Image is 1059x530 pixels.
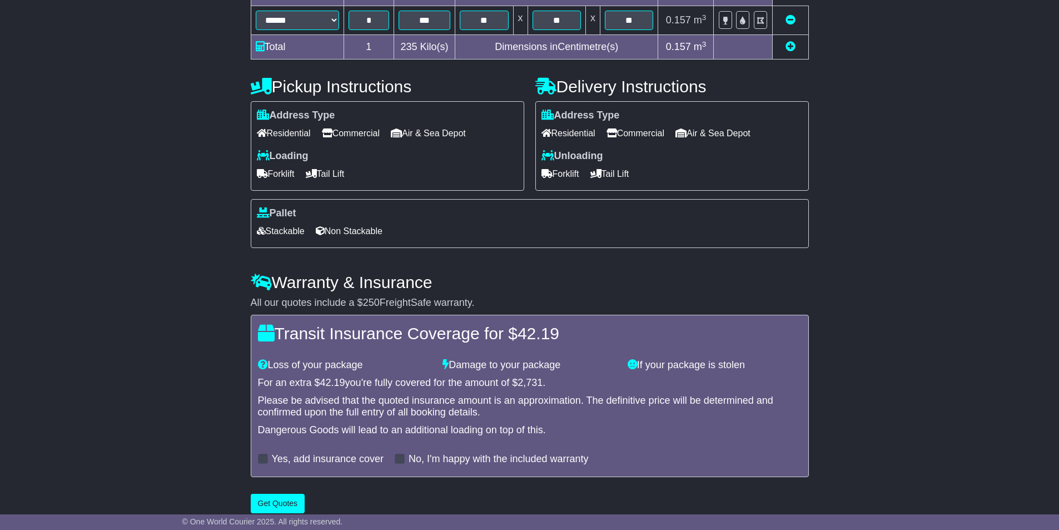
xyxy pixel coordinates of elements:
[316,222,382,240] span: Non Stackable
[675,125,750,142] span: Air & Sea Depot
[541,150,603,162] label: Unloading
[252,359,437,372] div: Loss of your package
[320,377,345,388] span: 42.19
[322,125,380,142] span: Commercial
[535,77,809,96] h4: Delivery Instructions
[306,165,345,182] span: Tail Lift
[606,125,664,142] span: Commercial
[257,207,296,220] label: Pallet
[694,41,707,52] span: m
[251,297,809,309] div: All our quotes include a $ FreightSafe warranty.
[251,77,524,96] h4: Pickup Instructions
[258,395,802,419] div: Please be advised that the quoted insurance amount is an approximation. The definitive price will...
[251,273,809,291] h4: Warranty & Insurance
[401,41,417,52] span: 235
[257,125,311,142] span: Residential
[702,40,707,48] sup: 3
[437,359,622,372] div: Damage to your package
[455,35,658,60] td: Dimensions in Centimetre(s)
[518,324,559,343] span: 42.19
[272,453,384,465] label: Yes, add insurance cover
[541,125,595,142] span: Residential
[257,150,309,162] label: Loading
[409,453,589,465] label: No, I'm happy with the included warranty
[622,359,807,372] div: If your package is stolen
[258,324,802,343] h4: Transit Insurance Coverage for $
[258,377,802,389] div: For an extra $ you're fully covered for the amount of $ .
[513,6,528,35] td: x
[344,35,394,60] td: 1
[363,297,380,308] span: 250
[694,14,707,26] span: m
[585,6,600,35] td: x
[541,165,579,182] span: Forklift
[541,110,620,122] label: Address Type
[785,41,796,52] a: Add new item
[257,165,295,182] span: Forklift
[702,13,707,22] sup: 3
[257,110,335,122] label: Address Type
[257,222,305,240] span: Stackable
[666,41,691,52] span: 0.157
[182,517,343,526] span: © One World Courier 2025. All rights reserved.
[785,14,796,26] a: Remove this item
[666,14,691,26] span: 0.157
[394,35,455,60] td: Kilo(s)
[251,35,344,60] td: Total
[518,377,543,388] span: 2,731
[590,165,629,182] span: Tail Lift
[258,424,802,437] div: Dangerous Goods will lead to an additional loading on top of this.
[391,125,466,142] span: Air & Sea Depot
[251,494,305,513] button: Get Quotes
